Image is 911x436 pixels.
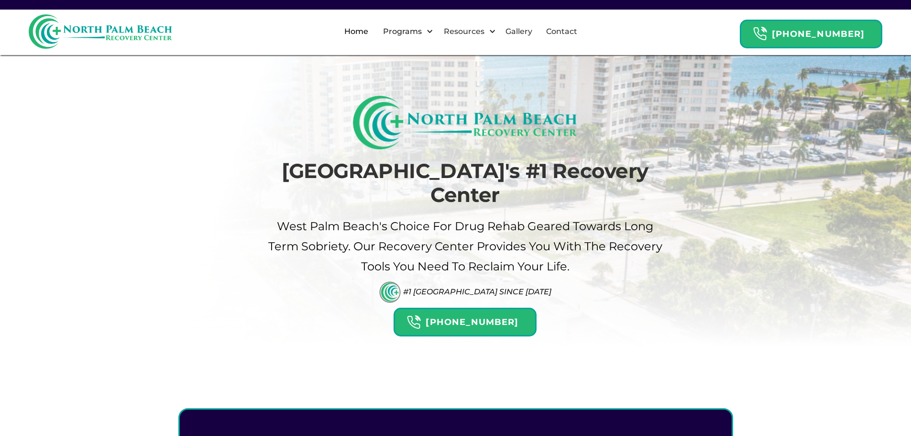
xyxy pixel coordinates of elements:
strong: [PHONE_NUMBER] [426,317,518,327]
img: Header Calendar Icons [406,315,421,330]
a: Header Calendar Icons[PHONE_NUMBER] [394,303,536,336]
img: Header Calendar Icons [753,26,767,41]
a: Gallery [500,16,538,47]
h1: [GEOGRAPHIC_DATA]'s #1 Recovery Center [267,159,664,207]
strong: [PHONE_NUMBER] [772,29,865,39]
a: Home [339,16,374,47]
div: #1 [GEOGRAPHIC_DATA] Since [DATE] [403,287,551,296]
div: Resources [436,16,498,47]
div: Resources [441,26,487,37]
div: Programs [375,16,436,47]
img: North Palm Beach Recovery Logo (Rectangle) [353,96,577,149]
a: Header Calendar Icons[PHONE_NUMBER] [740,15,882,48]
div: Programs [381,26,424,37]
p: West palm beach's Choice For drug Rehab Geared Towards Long term sobriety. Our Recovery Center pr... [267,216,664,277]
a: Contact [540,16,583,47]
